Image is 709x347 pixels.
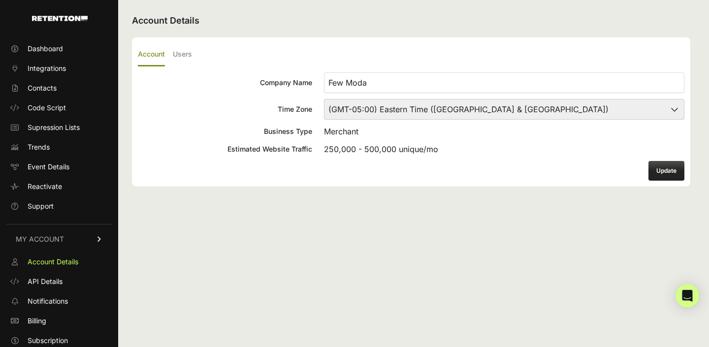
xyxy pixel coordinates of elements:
span: Reactivate [28,182,62,191]
a: Support [6,198,112,214]
div: Company Name [138,78,312,88]
a: Contacts [6,80,112,96]
span: Notifications [28,296,68,306]
label: Account [138,43,165,66]
div: 250,000 - 500,000 unique/mo [324,143,684,155]
span: Trends [28,142,50,152]
a: Code Script [6,100,112,116]
a: Supression Lists [6,120,112,135]
span: API Details [28,277,63,286]
a: Event Details [6,159,112,175]
a: MY ACCOUNT [6,224,112,254]
a: Account Details [6,254,112,270]
span: Integrations [28,63,66,73]
span: MY ACCOUNT [16,234,64,244]
button: Update [648,161,684,181]
label: Users [173,43,192,66]
a: Reactivate [6,179,112,194]
a: API Details [6,274,112,289]
span: Supression Lists [28,123,80,132]
h2: Account Details [132,14,690,28]
a: Integrations [6,61,112,76]
div: Time Zone [138,104,312,114]
div: Open Intercom Messenger [676,284,699,308]
div: Business Type [138,126,312,136]
div: Estimated Website Traffic [138,144,312,154]
a: Dashboard [6,41,112,57]
a: Trends [6,139,112,155]
span: Billing [28,316,46,326]
span: Subscription [28,336,68,346]
img: Retention.com [32,16,88,21]
span: Contacts [28,83,57,93]
div: Merchant [324,126,684,137]
select: Time Zone [324,99,684,120]
span: Code Script [28,103,66,113]
a: Notifications [6,293,112,309]
a: Billing [6,313,112,329]
input: Company Name [324,72,684,93]
span: Dashboard [28,44,63,54]
span: Event Details [28,162,69,172]
span: Support [28,201,54,211]
span: Account Details [28,257,78,267]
